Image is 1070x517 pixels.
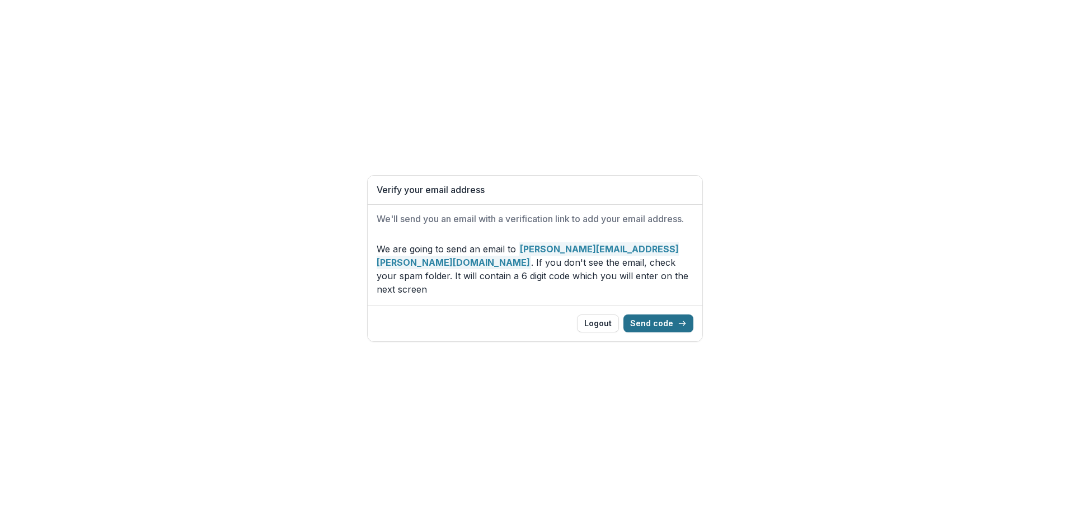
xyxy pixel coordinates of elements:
[577,314,619,332] button: Logout
[377,242,693,296] p: We are going to send an email to . If you don't see the email, check your spam folder. It will co...
[377,214,693,224] h2: We'll send you an email with a verification link to add your email address.
[377,185,693,195] h1: Verify your email address
[623,314,693,332] button: Send code
[377,242,679,269] strong: [PERSON_NAME][EMAIL_ADDRESS][PERSON_NAME][DOMAIN_NAME]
